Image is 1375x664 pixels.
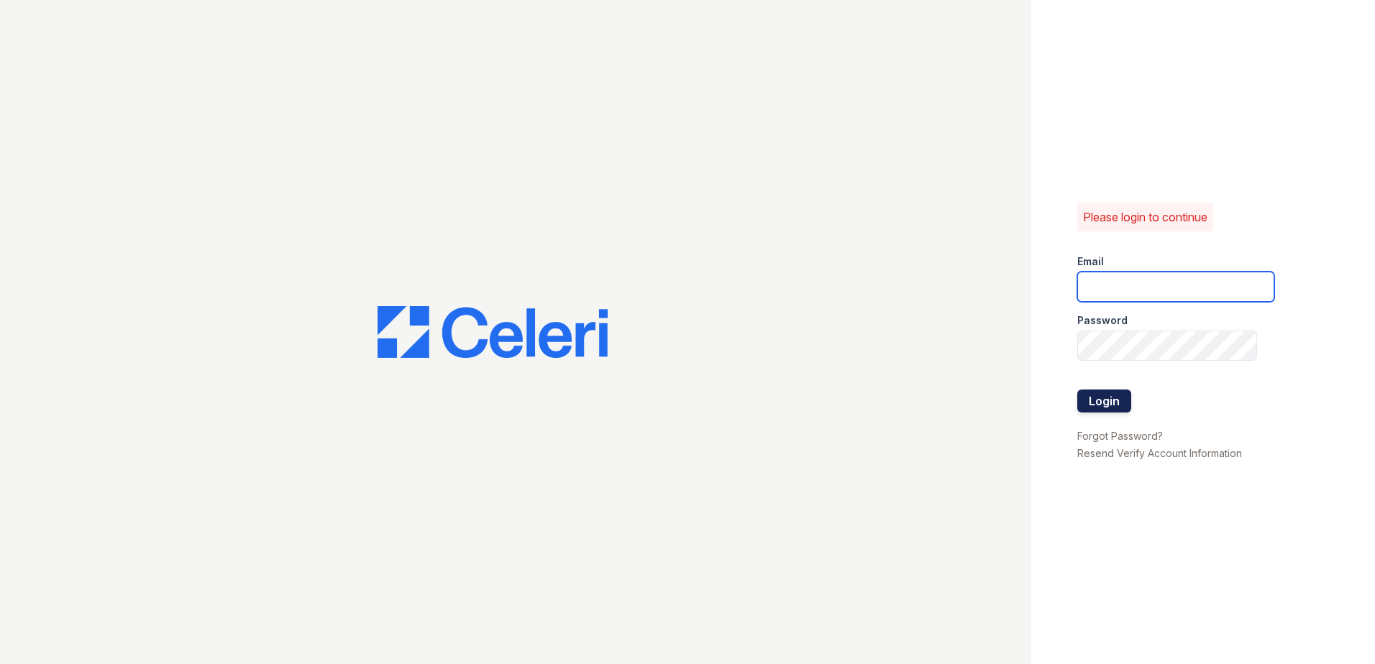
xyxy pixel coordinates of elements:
[378,306,608,358] img: CE_Logo_Blue-a8612792a0a2168367f1c8372b55b34899dd931a85d93a1a3d3e32e68fde9ad4.png
[1077,389,1131,412] button: Login
[1077,254,1104,269] label: Email
[1077,430,1163,442] a: Forgot Password?
[1077,313,1128,328] label: Password
[1077,447,1242,459] a: Resend Verify Account Information
[1083,208,1207,226] p: Please login to continue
